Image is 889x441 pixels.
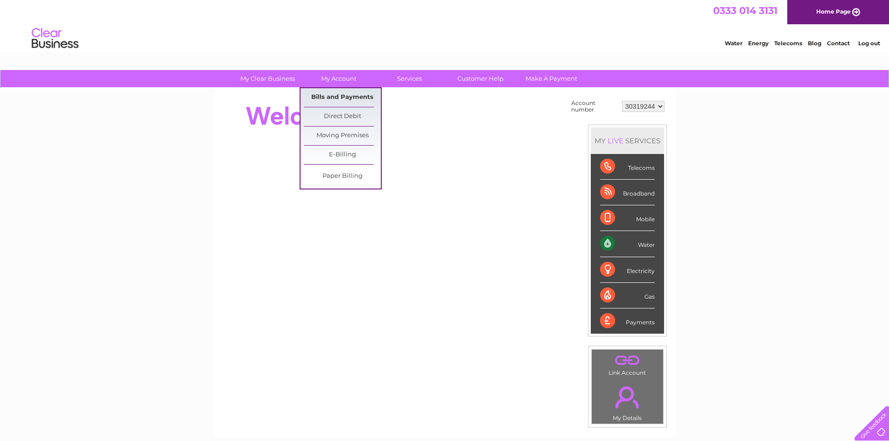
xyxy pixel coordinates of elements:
[858,40,880,47] a: Log out
[594,381,661,413] a: .
[229,70,306,87] a: My Clear Business
[304,167,381,186] a: Paper Billing
[600,154,655,180] div: Telecoms
[591,378,664,424] td: My Details
[725,40,742,47] a: Water
[600,180,655,205] div: Broadband
[371,70,448,87] a: Services
[304,107,381,126] a: Direct Debit
[513,70,590,87] a: Make A Payment
[304,88,381,107] a: Bills and Payments
[600,283,655,308] div: Gas
[600,205,655,231] div: Mobile
[569,98,620,115] td: Account number
[304,146,381,164] a: E-Billing
[591,349,664,378] td: Link Account
[808,40,821,47] a: Blog
[774,40,802,47] a: Telecoms
[606,136,625,145] div: LIVE
[713,5,777,16] a: 0333 014 3131
[591,127,664,154] div: MY SERVICES
[600,308,655,334] div: Payments
[827,40,850,47] a: Contact
[442,70,519,87] a: Customer Help
[300,70,377,87] a: My Account
[594,352,661,368] a: .
[31,24,79,53] img: logo.png
[748,40,769,47] a: Energy
[600,231,655,257] div: Water
[304,126,381,145] a: Moving Premises
[600,257,655,283] div: Electricity
[224,5,665,45] div: Clear Business is a trading name of Verastar Limited (registered in [GEOGRAPHIC_DATA] No. 3667643...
